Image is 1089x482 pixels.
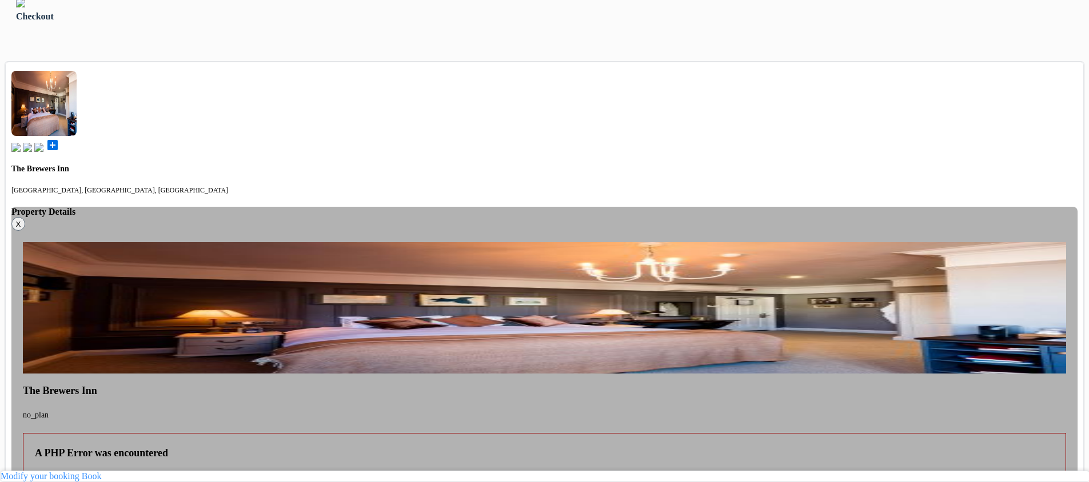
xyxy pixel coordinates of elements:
[1,471,79,481] a: Modify your booking
[11,164,1078,174] h4: The Brewers Inn
[11,217,25,231] button: X
[23,411,1066,420] p: no_plan
[35,447,1066,459] h4: A PHP Error was encountered
[23,143,32,152] img: music.svg
[16,11,54,21] span: Checkout
[46,144,59,154] a: add_box
[11,207,1078,217] h4: Property Details
[11,143,21,152] img: book.svg
[11,186,228,194] small: [GEOGRAPHIC_DATA], [GEOGRAPHIC_DATA], [GEOGRAPHIC_DATA]
[82,471,102,481] a: Book
[46,138,59,152] span: add_box
[34,143,43,152] img: truck.svg
[23,385,1066,397] h4: The Brewers Inn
